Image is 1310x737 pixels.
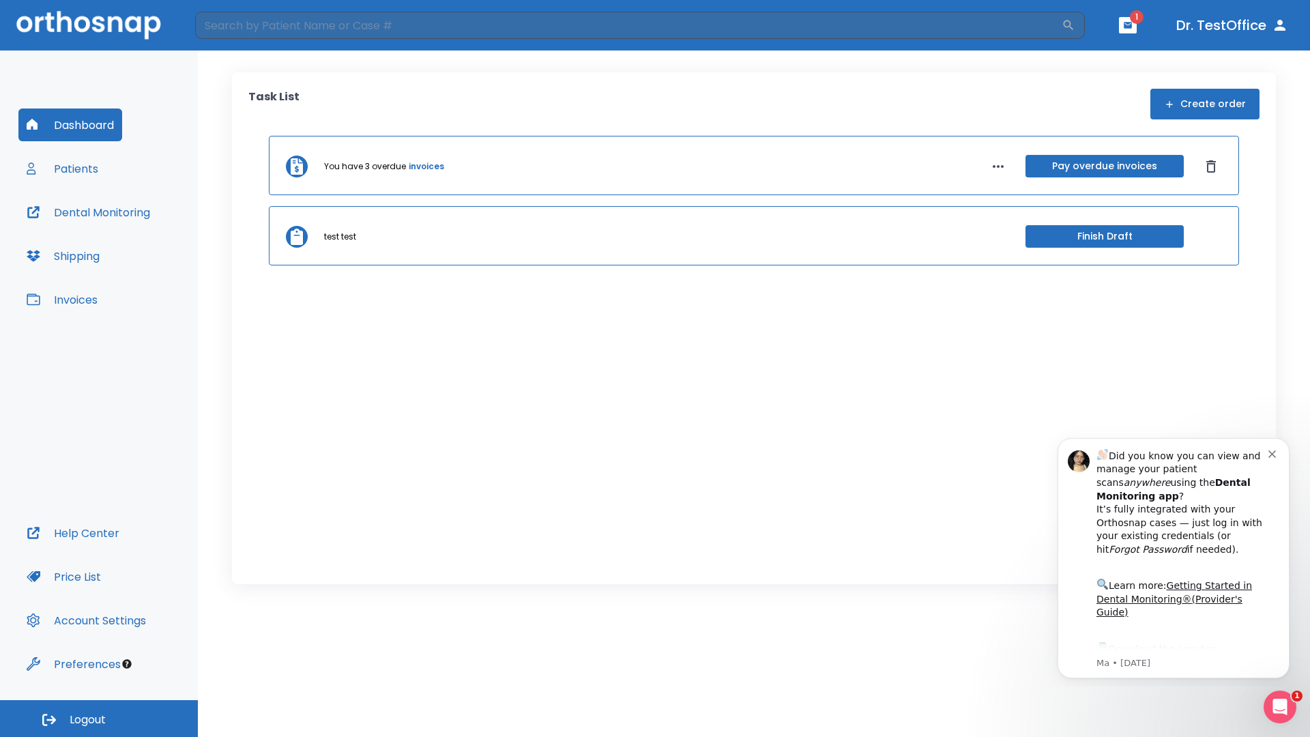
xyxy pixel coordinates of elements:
[18,560,109,593] button: Price List
[409,160,444,173] a: invoices
[1200,156,1222,177] button: Dismiss
[18,240,108,272] button: Shipping
[1171,13,1294,38] button: Dr. TestOffice
[248,89,300,119] p: Task List
[18,283,106,316] button: Invoices
[1150,89,1260,119] button: Create order
[324,160,406,173] p: You have 3 overdue
[18,604,154,637] button: Account Settings
[1264,691,1296,723] iframe: Intercom live chat
[1130,10,1144,24] span: 1
[18,109,122,141] button: Dashboard
[1292,691,1302,702] span: 1
[231,21,242,32] button: Dismiss notification
[1025,225,1184,248] button: Finish Draft
[59,214,231,284] div: Download the app: | ​ Let us know if you need help getting started!
[1037,426,1310,687] iframe: Intercom notifications message
[195,12,1062,39] input: Search by Patient Name or Case #
[18,517,128,549] button: Help Center
[18,152,106,185] button: Patients
[59,231,231,244] p: Message from Ma, sent 8w ago
[16,11,161,39] img: Orthosnap
[70,712,106,727] span: Logout
[18,648,129,680] button: Preferences
[59,218,181,242] a: App Store
[1025,155,1184,177] button: Pay overdue invoices
[121,658,133,670] div: Tooltip anchor
[18,196,158,229] button: Dental Monitoring
[324,231,356,243] p: test test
